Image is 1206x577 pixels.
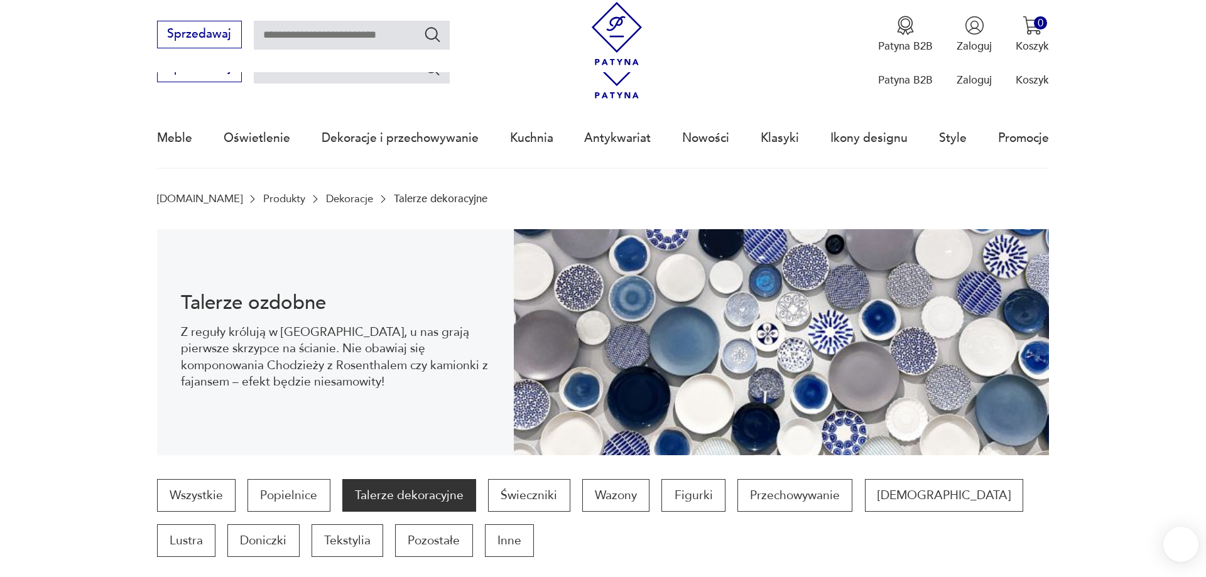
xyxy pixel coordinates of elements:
a: Sprzedawaj [157,30,242,40]
a: Talerze dekoracyjne [342,479,476,512]
a: Figurki [661,479,725,512]
div: 0 [1034,16,1047,30]
a: Wazony [582,479,649,512]
a: Ikony designu [830,109,908,167]
button: Sprzedawaj [157,21,242,48]
a: Ikona medaluPatyna B2B [878,16,933,53]
a: Style [939,109,967,167]
iframe: Smartsupp widget button [1163,527,1198,562]
a: Promocje [998,109,1049,167]
p: Koszyk [1016,39,1049,53]
a: Produkty [263,193,305,205]
p: Z reguły królują w [GEOGRAPHIC_DATA], u nas grają pierwsze skrzypce na ścianie. Nie obawiaj się k... [181,324,490,391]
a: Tekstylia [312,524,383,557]
a: Świeczniki [488,479,570,512]
a: [DEMOGRAPHIC_DATA] [865,479,1023,512]
a: Nowości [682,109,729,167]
img: b5931c5a27f239c65a45eae948afacbd.jpg [514,229,1049,455]
a: Oświetlenie [224,109,290,167]
a: Lustra [157,524,215,557]
a: Kuchnia [510,109,553,167]
img: Patyna - sklep z meblami i dekoracjami vintage [585,2,649,65]
a: Inne [485,524,534,557]
button: Szukaj [423,25,442,43]
img: Ikona medalu [896,16,915,35]
a: Przechowywanie [737,479,852,512]
p: Koszyk [1016,73,1049,87]
a: Meble [157,109,192,167]
a: Klasyki [761,109,799,167]
a: [DOMAIN_NAME] [157,193,242,205]
a: Sprzedawaj [157,64,242,74]
button: Szukaj [423,59,442,77]
button: 0Koszyk [1016,16,1049,53]
p: Patyna B2B [878,39,933,53]
img: Ikona koszyka [1023,16,1042,35]
p: Talerze dekoracyjne [394,193,487,205]
a: Dekoracje [326,193,373,205]
button: Patyna B2B [878,16,933,53]
a: Popielnice [247,479,330,512]
p: Zaloguj [957,73,992,87]
img: Ikonka użytkownika [965,16,984,35]
h1: Talerze ozdobne [181,294,490,312]
a: Antykwariat [584,109,651,167]
a: Doniczki [227,524,299,557]
p: Zaloguj [957,39,992,53]
a: Pozostałe [395,524,472,557]
a: Wszystkie [157,479,236,512]
p: Patyna B2B [878,73,933,87]
a: Dekoracje i przechowywanie [322,109,479,167]
button: Zaloguj [957,16,992,53]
